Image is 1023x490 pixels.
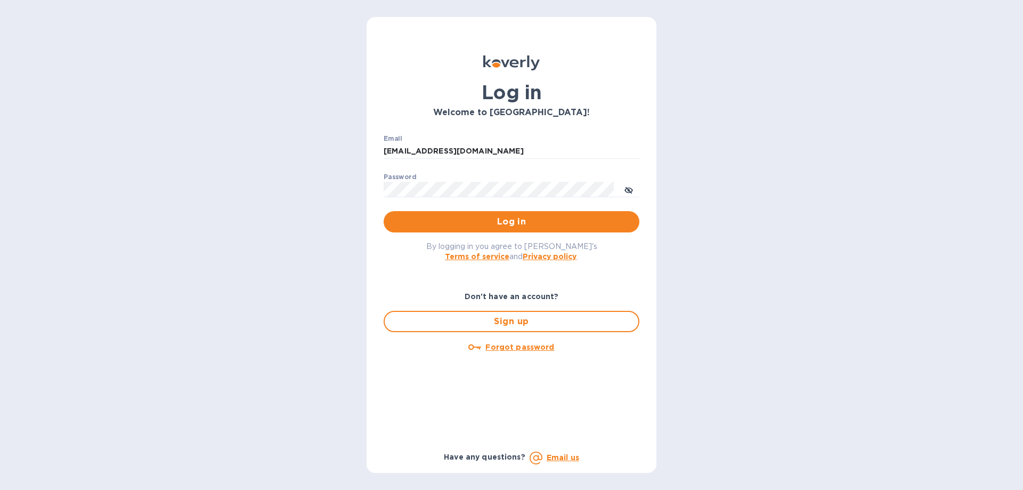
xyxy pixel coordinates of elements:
[483,55,540,70] img: Koverly
[547,453,579,462] a: Email us
[384,81,639,103] h1: Log in
[384,143,639,159] input: Enter email address
[485,343,554,351] u: Forgot password
[384,311,639,332] button: Sign up
[523,252,577,261] a: Privacy policy
[392,215,631,228] span: Log in
[384,211,639,232] button: Log in
[618,179,639,200] button: toggle password visibility
[465,292,559,301] b: Don't have an account?
[445,252,509,261] a: Terms of service
[426,242,597,261] span: By logging in you agree to [PERSON_NAME]'s and .
[384,108,639,118] h3: Welcome to [GEOGRAPHIC_DATA]!
[393,315,630,328] span: Sign up
[444,453,525,461] b: Have any questions?
[384,174,416,180] label: Password
[384,135,402,142] label: Email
